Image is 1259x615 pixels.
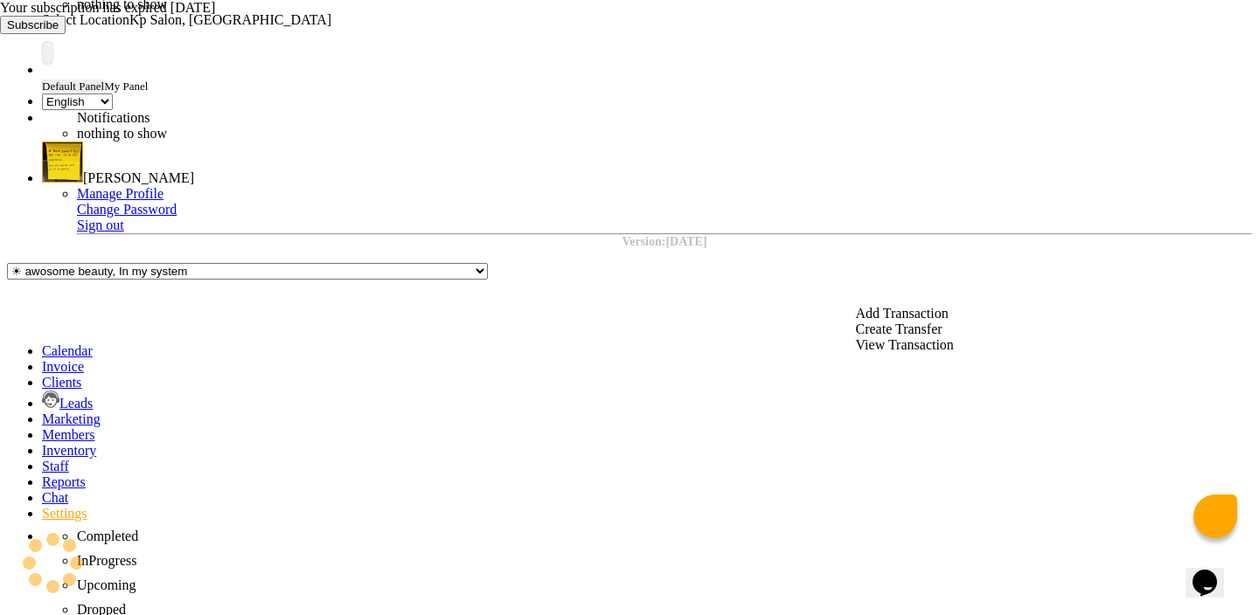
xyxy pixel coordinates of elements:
[42,443,96,458] a: Inventory
[77,202,177,217] a: Change Password
[77,110,514,126] div: Notifications
[42,411,101,426] a: Marketing
[42,79,104,93] span: Default Panel
[77,218,124,232] a: Sign out
[59,396,93,411] span: Leads
[104,79,148,93] span: My Panel
[856,321,954,337] div: Create Transfer
[42,459,69,473] a: Staff
[856,306,954,321] div: Add Transaction
[42,375,81,390] a: Clients
[77,577,136,592] span: Upcoming
[42,343,93,358] a: Calendar
[42,427,94,442] a: Members
[77,553,136,568] span: InProgress
[42,396,93,411] a: Leads
[77,126,514,142] li: nothing to show
[1186,545,1242,598] iframe: chat widget
[856,337,954,353] div: View Transaction
[42,142,83,183] img: Dhiraj Mokal
[77,186,163,201] a: Manage Profile
[77,235,1252,249] div: Version:[DATE]
[83,170,194,185] span: [PERSON_NAME]
[42,474,86,489] a: Reports
[77,529,138,543] span: Completed
[42,506,87,521] a: Settings
[42,490,68,505] a: Chat
[42,359,84,374] a: Invoice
